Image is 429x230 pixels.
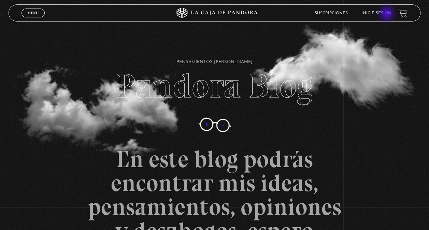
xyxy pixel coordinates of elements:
[116,34,313,103] h1: Pandora Blog
[25,17,41,21] span: Cerrar
[361,11,391,15] a: Inicie sesión
[27,11,39,15] span: Menu
[315,11,348,15] a: Suscripciones
[176,60,253,64] span: Pensamientos [PERSON_NAME]
[398,9,407,18] a: View your shopping cart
